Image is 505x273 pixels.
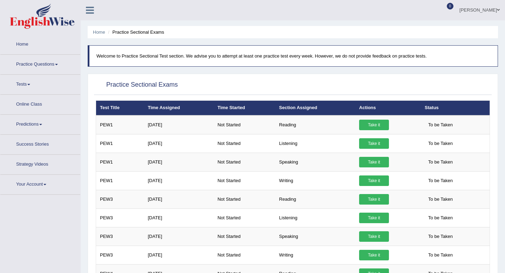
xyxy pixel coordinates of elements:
[96,134,144,153] td: PEW1
[214,246,275,264] td: Not Started
[214,208,275,227] td: Not Started
[0,35,80,52] a: Home
[425,250,456,260] span: To be Taken
[275,227,355,246] td: Speaking
[0,55,80,72] a: Practice Questions
[96,171,144,190] td: PEW1
[275,101,355,115] th: Section Assigned
[355,101,421,115] th: Actions
[214,115,275,134] td: Not Started
[425,157,456,167] span: To be Taken
[144,101,214,115] th: Time Assigned
[275,246,355,264] td: Writing
[359,194,389,205] a: Take it
[144,115,214,134] td: [DATE]
[359,138,389,149] a: Take it
[214,134,275,153] td: Not Started
[275,171,355,190] td: Writing
[0,175,80,192] a: Your Account
[214,190,275,208] td: Not Started
[144,208,214,227] td: [DATE]
[96,208,144,227] td: PEW3
[0,75,80,92] a: Tests
[425,194,456,205] span: To be Taken
[421,101,490,115] th: Status
[275,190,355,208] td: Reading
[214,153,275,171] td: Not Started
[275,208,355,227] td: Listening
[275,134,355,153] td: Listening
[275,153,355,171] td: Speaking
[214,171,275,190] td: Not Started
[359,157,389,167] a: Take it
[359,175,389,186] a: Take it
[144,190,214,208] td: [DATE]
[144,227,214,246] td: [DATE]
[214,227,275,246] td: Not Started
[96,190,144,208] td: PEW3
[144,171,214,190] td: [DATE]
[425,231,456,242] span: To be Taken
[96,246,144,264] td: PEW3
[96,53,491,59] p: Welcome to Practice Sectional Test section. We advise you to attempt at least one practice test e...
[425,120,456,130] span: To be Taken
[425,175,456,186] span: To be Taken
[359,213,389,223] a: Take it
[144,153,214,171] td: [DATE]
[144,246,214,264] td: [DATE]
[425,138,456,149] span: To be Taken
[96,115,144,134] td: PEW1
[93,29,105,35] a: Home
[359,250,389,260] a: Take it
[0,135,80,152] a: Success Stories
[144,134,214,153] td: [DATE]
[359,120,389,130] a: Take it
[359,231,389,242] a: Take it
[96,80,178,90] h2: Practice Sectional Exams
[96,153,144,171] td: PEW1
[275,115,355,134] td: Reading
[0,95,80,112] a: Online Class
[447,3,454,9] span: 0
[425,213,456,223] span: To be Taken
[0,155,80,172] a: Strategy Videos
[0,115,80,132] a: Predictions
[214,101,275,115] th: Time Started
[106,29,164,35] li: Practice Sectional Exams
[96,227,144,246] td: PEW3
[96,101,144,115] th: Test Title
